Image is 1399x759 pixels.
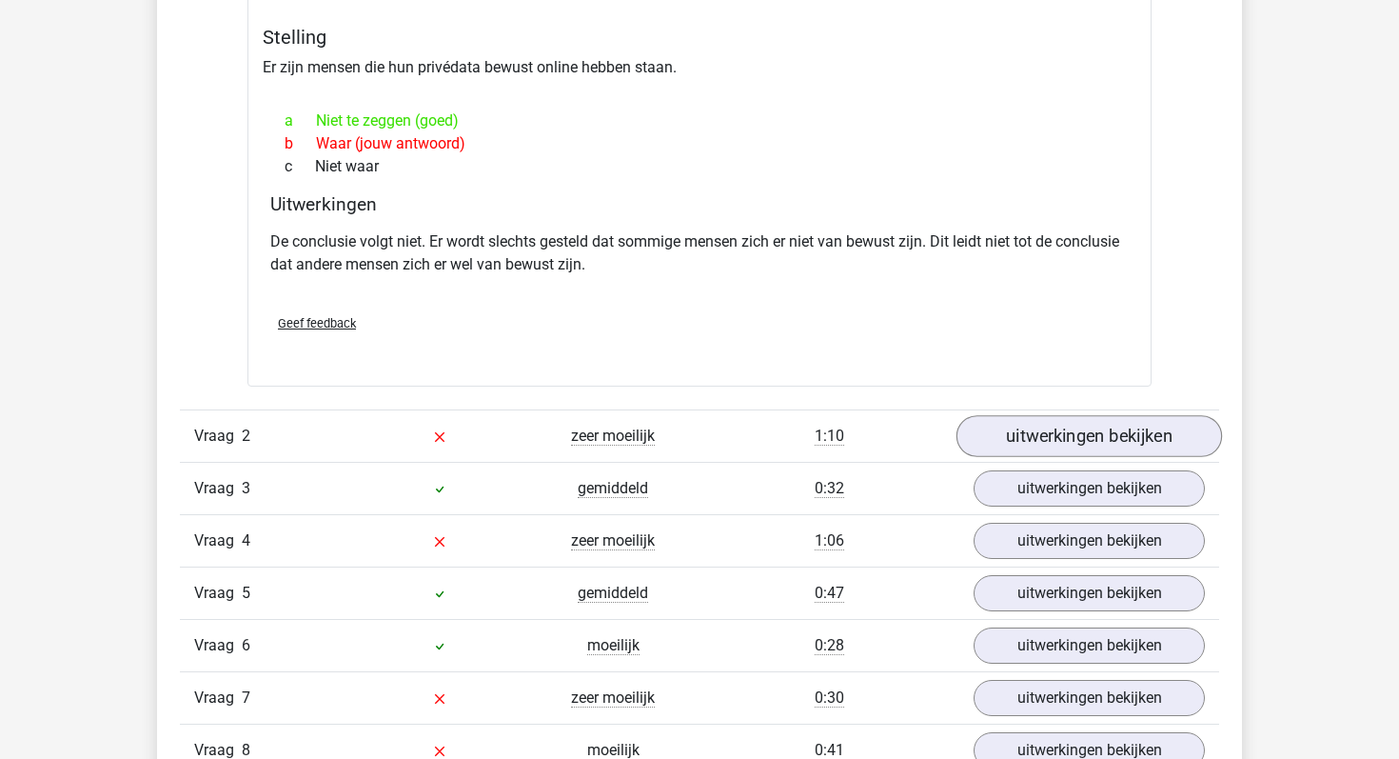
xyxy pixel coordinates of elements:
span: Vraag [194,582,242,605]
span: 7 [242,689,250,707]
a: uitwerkingen bekijken [974,628,1205,664]
span: Vraag [194,425,242,448]
span: 0:30 [815,689,844,708]
span: 0:28 [815,636,844,655]
span: gemiddeld [578,479,648,498]
a: uitwerkingen bekijken [974,575,1205,611]
a: uitwerkingen bekijken [974,523,1205,559]
span: 0:47 [815,584,844,603]
span: b [285,132,316,155]
span: Geef feedback [278,316,356,330]
h5: Stelling [263,26,1136,49]
span: Vraag [194,687,242,709]
span: gemiddeld [578,584,648,603]
div: Waar (jouw antwoord) [270,132,1129,155]
span: moeilijk [587,636,640,655]
a: uitwerkingen bekijken [956,415,1222,457]
div: Niet waar [270,155,1129,178]
span: 8 [242,741,250,759]
span: 4 [242,531,250,549]
span: 0:32 [815,479,844,498]
p: De conclusie volgt niet. Er wordt slechts gesteld dat sommige mensen zich er niet van bewust zijn... [270,230,1129,276]
span: c [285,155,315,178]
a: uitwerkingen bekijken [974,680,1205,716]
span: a [285,110,316,132]
span: 3 [242,479,250,497]
span: Vraag [194,634,242,657]
span: zeer moeilijk [571,531,655,550]
span: 5 [242,584,250,602]
span: zeer moeilijk [571,427,655,446]
span: 6 [242,636,250,654]
span: Vraag [194,477,242,500]
span: zeer moeilijk [571,689,655,708]
a: uitwerkingen bekijken [974,470,1205,507]
span: 2 [242,427,250,445]
h4: Uitwerkingen [270,193,1129,215]
span: Vraag [194,529,242,552]
span: 1:10 [815,427,844,446]
div: Niet te zeggen (goed) [270,110,1129,132]
span: 1:06 [815,531,844,550]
